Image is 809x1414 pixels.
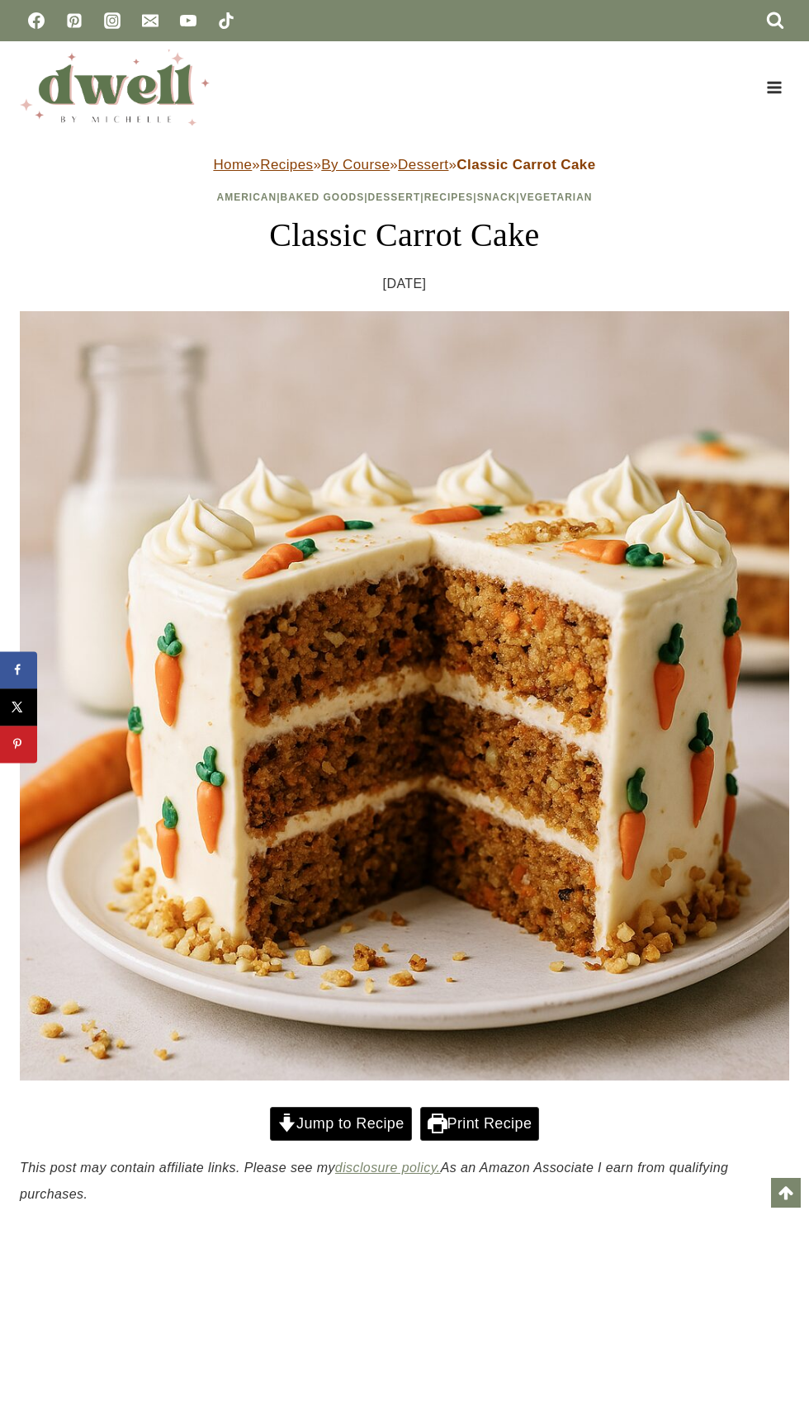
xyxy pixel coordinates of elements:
[368,192,421,203] a: Dessert
[771,1178,801,1208] a: Scroll to top
[20,1161,728,1201] em: This post may contain affiliate links. Please see my As an Amazon Associate I earn from qualifyin...
[420,1107,539,1141] a: Print Recipe
[172,4,205,37] a: YouTube
[270,1107,412,1141] a: Jump to Recipe
[260,157,313,173] a: Recipes
[321,157,390,173] a: By Course
[134,4,167,37] a: Email
[398,157,448,173] a: Dessert
[520,192,593,203] a: Vegetarian
[383,273,427,295] time: [DATE]
[477,192,517,203] a: Snack
[96,4,129,37] a: Instagram
[335,1161,441,1175] a: disclosure policy.
[20,210,789,260] h1: Classic Carrot Cake
[217,192,277,203] a: American
[281,192,365,203] a: Baked Goods
[759,74,789,100] button: Open menu
[457,157,595,173] strong: Classic Carrot Cake
[210,4,243,37] a: TikTok
[424,192,474,203] a: Recipes
[761,7,789,35] button: View Search Form
[20,4,53,37] a: Facebook
[20,50,210,125] img: DWELL by michelle
[213,157,595,173] span: » » » »
[217,192,593,203] span: | | | | |
[58,4,91,37] a: Pinterest
[213,157,252,173] a: Home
